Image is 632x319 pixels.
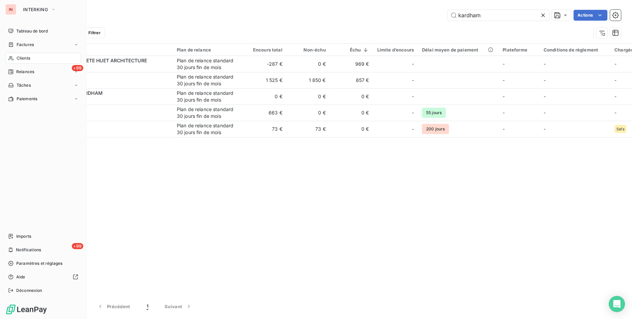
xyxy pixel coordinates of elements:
[377,47,414,52] div: Limite d’encours
[243,88,287,105] td: 0 €
[330,105,373,121] td: 0 €
[615,93,617,99] span: -
[177,47,239,52] div: Plan de relance
[412,109,414,116] span: -
[72,243,83,249] span: +99
[503,93,505,99] span: -
[5,66,81,77] a: +99Relances
[177,57,239,71] div: Plan de relance standard 30 jours fin de mois
[5,80,81,91] a: Tâches
[330,72,373,88] td: 657 €
[544,77,546,83] span: -
[177,73,239,87] div: Plan de relance standard 30 jours fin de mois
[17,96,37,102] span: Paiements
[422,108,446,118] span: 55 jours
[16,260,62,267] span: Paramètres et réglages
[412,61,414,67] span: -
[544,47,606,52] div: Conditions de règlement
[5,231,81,242] a: Imports
[422,124,449,134] span: 200 jours
[334,47,369,52] div: Échu
[503,126,505,132] span: -
[47,64,169,71] span: I114007157
[503,61,505,67] span: -
[17,82,31,88] span: Tâches
[503,110,505,115] span: -
[544,110,546,115] span: -
[47,58,147,63] span: KARDHAM CARDETE HUET ARCHITECTURE
[47,97,169,103] span: I216003118
[243,121,287,137] td: 73 €
[16,28,48,34] span: Tableau de bord
[412,126,414,132] span: -
[177,90,239,103] div: Plan de relance standard 30 jours fin de mois
[287,105,330,121] td: 0 €
[5,93,81,104] a: Paiements
[544,126,546,132] span: -
[74,27,105,38] button: Filtrer
[503,47,536,52] div: Plateforme
[5,26,81,37] a: Tableau de bord
[16,274,25,280] span: Aide
[243,72,287,88] td: 1 525 €
[89,299,139,314] button: Précédent
[544,61,546,67] span: -
[23,7,48,12] span: INTERKING
[177,122,239,136] div: Plan de relance standard 30 jours fin de mois
[47,80,169,87] span: I212003514
[16,288,42,294] span: Déconnexion
[617,127,625,131] span: Safa
[47,113,169,120] span: I110000662
[330,88,373,105] td: 0 €
[5,4,16,15] div: IN
[139,299,156,314] button: 1
[243,56,287,72] td: -287 €
[5,258,81,269] a: Paramètres et réglages
[448,10,549,21] input: Rechercher
[544,93,546,99] span: -
[412,77,414,84] span: -
[291,47,326,52] div: Non-échu
[17,55,30,61] span: Clients
[243,105,287,121] td: 663 €
[615,110,617,115] span: -
[330,56,373,72] td: 969 €
[574,10,608,21] button: Actions
[5,272,81,282] a: Aide
[422,47,494,52] div: Délai moyen de paiement
[5,53,81,64] a: Clients
[16,233,31,239] span: Imports
[287,88,330,105] td: 0 €
[615,61,617,67] span: -
[287,121,330,137] td: 73 €
[287,72,330,88] td: 1 850 €
[177,106,239,120] div: Plan de relance standard 30 jours fin de mois
[503,77,505,83] span: -
[16,247,41,253] span: Notifications
[17,42,34,48] span: Factures
[72,65,83,71] span: +99
[609,296,625,312] div: Open Intercom Messenger
[615,77,617,83] span: -
[330,121,373,137] td: 0 €
[5,39,81,50] a: Factures
[147,303,148,310] span: 1
[247,47,282,52] div: Encours total
[5,304,47,315] img: Logo LeanPay
[47,129,169,136] span: I126013961
[16,69,34,75] span: Relances
[287,56,330,72] td: 0 €
[412,93,414,100] span: -
[156,299,201,314] button: Suivant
